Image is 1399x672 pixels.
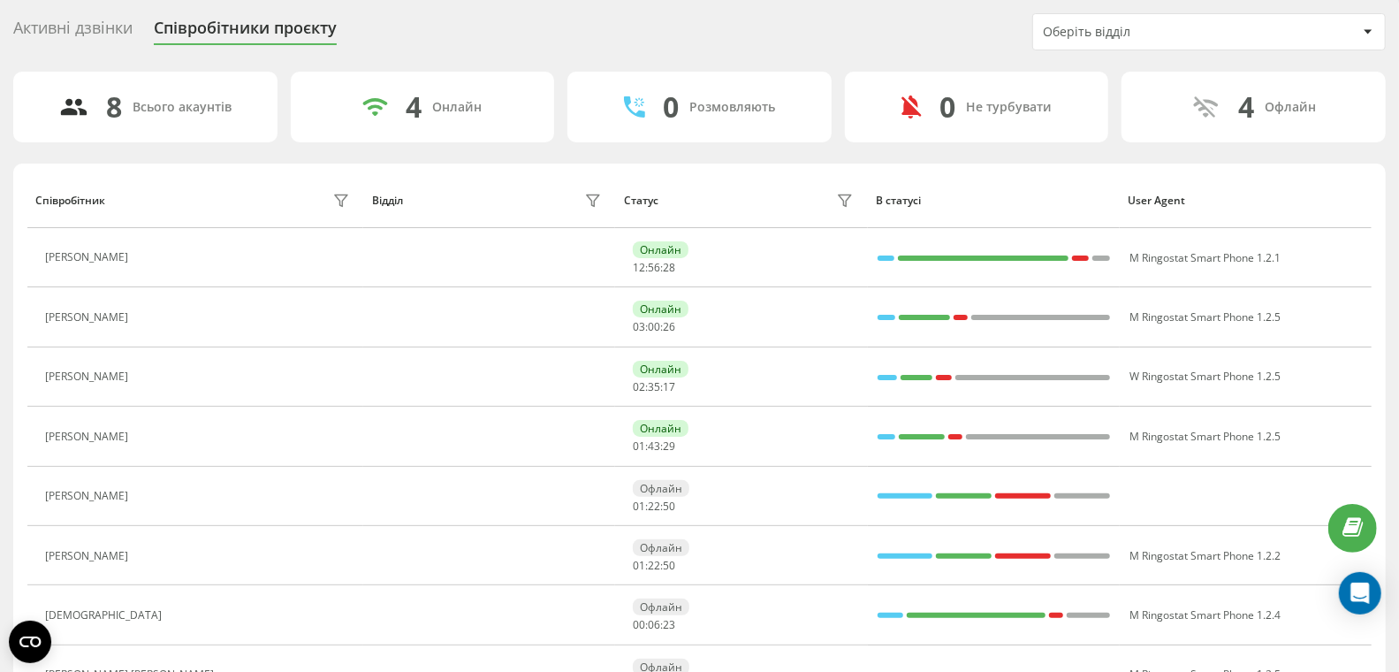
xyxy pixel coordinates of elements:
[45,609,166,622] div: [DEMOGRAPHIC_DATA]
[663,439,675,454] span: 29
[648,439,660,454] span: 43
[663,558,675,573] span: 50
[45,251,133,263] div: [PERSON_NAME]
[35,195,105,207] div: Співробітник
[648,319,660,334] span: 00
[633,439,645,454] span: 01
[45,431,133,443] div: [PERSON_NAME]
[663,499,675,514] span: 50
[633,321,675,333] div: : :
[45,550,133,562] div: [PERSON_NAME]
[1129,369,1281,384] span: W Ringostat Smart Phone 1.2.5
[648,558,660,573] span: 22
[106,90,122,124] div: 8
[13,19,133,46] div: Активні дзвінки
[648,499,660,514] span: 22
[966,100,1052,115] div: Не турбувати
[633,539,689,556] div: Офлайн
[154,19,337,46] div: Співробітники проєкту
[1129,607,1281,622] span: M Ringostat Smart Phone 1.2.4
[633,499,645,514] span: 01
[45,311,133,324] div: [PERSON_NAME]
[45,490,133,502] div: [PERSON_NAME]
[1265,100,1316,115] div: Офлайн
[633,619,675,631] div: : :
[648,617,660,632] span: 06
[624,195,658,207] div: Статус
[633,361,688,378] div: Онлайн
[633,319,645,334] span: 03
[633,381,675,393] div: : :
[633,560,675,572] div: : :
[1238,90,1254,124] div: 4
[633,558,645,573] span: 01
[876,195,1111,207] div: В статусі
[1128,195,1363,207] div: User Agent
[1129,548,1281,563] span: M Ringostat Smart Phone 1.2.2
[663,90,679,124] div: 0
[9,621,51,663] button: Open CMP widget
[1043,25,1254,40] div: Оберіть відділ
[133,100,232,115] div: Всього акаунтів
[633,379,645,394] span: 02
[663,379,675,394] span: 17
[372,195,403,207] div: Відділ
[633,599,689,615] div: Офлайн
[633,241,688,258] div: Онлайн
[663,319,675,334] span: 26
[45,370,133,383] div: [PERSON_NAME]
[633,420,688,437] div: Онлайн
[1129,309,1281,325] span: M Ringostat Smart Phone 1.2.5
[648,379,660,394] span: 35
[432,100,482,115] div: Онлайн
[689,100,775,115] div: Розмовляють
[663,260,675,275] span: 28
[633,617,645,632] span: 00
[1339,572,1381,615] div: Open Intercom Messenger
[406,90,422,124] div: 4
[663,617,675,632] span: 23
[633,500,675,513] div: : :
[1129,429,1281,444] span: M Ringostat Smart Phone 1.2.5
[633,440,675,453] div: : :
[939,90,955,124] div: 0
[648,260,660,275] span: 56
[633,480,689,497] div: Офлайн
[1129,250,1281,265] span: M Ringostat Smart Phone 1.2.1
[633,301,688,317] div: Онлайн
[633,262,675,274] div: : :
[633,260,645,275] span: 12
